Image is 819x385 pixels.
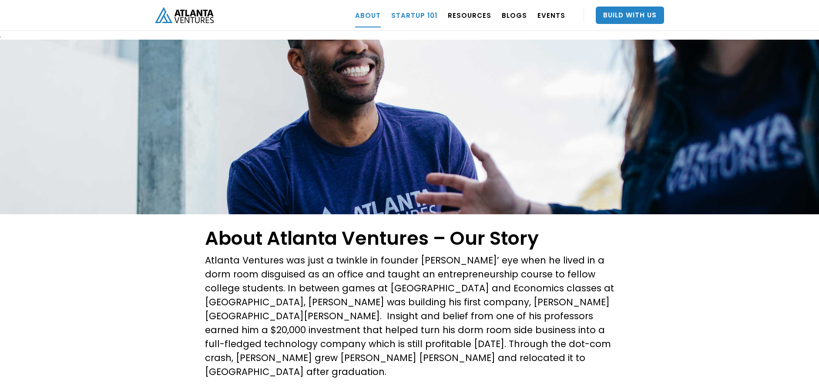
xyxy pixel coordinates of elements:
[391,3,437,27] a: Startup 101
[355,3,381,27] a: ABOUT
[205,253,614,379] p: Atlanta Ventures was just a twinkle in founder [PERSON_NAME]’ eye when he lived in a dorm room di...
[502,3,527,27] a: BLOGS
[537,3,565,27] a: EVENTS
[448,3,491,27] a: RESOURCES
[205,227,614,249] h1: About Atlanta Ventures – Our Story
[596,7,664,24] a: Build With Us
